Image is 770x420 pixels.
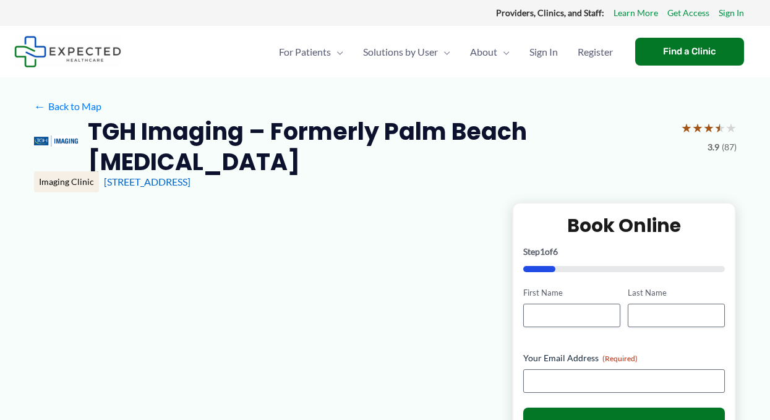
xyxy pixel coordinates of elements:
a: Register [568,30,623,74]
span: 3.9 [708,139,719,155]
span: For Patients [279,30,331,74]
span: ★ [725,116,737,139]
label: First Name [523,287,620,299]
p: Step of [523,247,725,256]
strong: Providers, Clinics, and Staff: [496,7,604,18]
span: About [470,30,497,74]
a: AboutMenu Toggle [460,30,520,74]
span: Menu Toggle [497,30,510,74]
span: Solutions by User [363,30,438,74]
a: Learn More [614,5,658,21]
span: ★ [681,116,692,139]
span: ← [34,100,46,112]
a: Find a Clinic [635,38,744,66]
div: Imaging Clinic [34,171,99,192]
a: Sign In [520,30,568,74]
nav: Primary Site Navigation [269,30,623,74]
span: Sign In [529,30,558,74]
a: ←Back to Map [34,97,101,116]
span: (Required) [602,354,638,363]
a: For PatientsMenu Toggle [269,30,353,74]
span: 1 [540,246,545,257]
h2: Book Online [523,213,725,238]
span: ★ [714,116,725,139]
span: ★ [692,116,703,139]
a: [STREET_ADDRESS] [104,176,190,187]
a: Sign In [719,5,744,21]
span: ★ [703,116,714,139]
label: Last Name [628,287,725,299]
span: Menu Toggle [331,30,343,74]
a: Solutions by UserMenu Toggle [353,30,460,74]
span: Register [578,30,613,74]
a: Get Access [667,5,709,21]
h2: TGH Imaging – Formerly Palm Beach [MEDICAL_DATA] [88,116,671,178]
span: (87) [722,139,737,155]
span: Menu Toggle [438,30,450,74]
img: Expected Healthcare Logo - side, dark font, small [14,36,121,67]
label: Your Email Address [523,352,725,364]
span: 6 [553,246,558,257]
